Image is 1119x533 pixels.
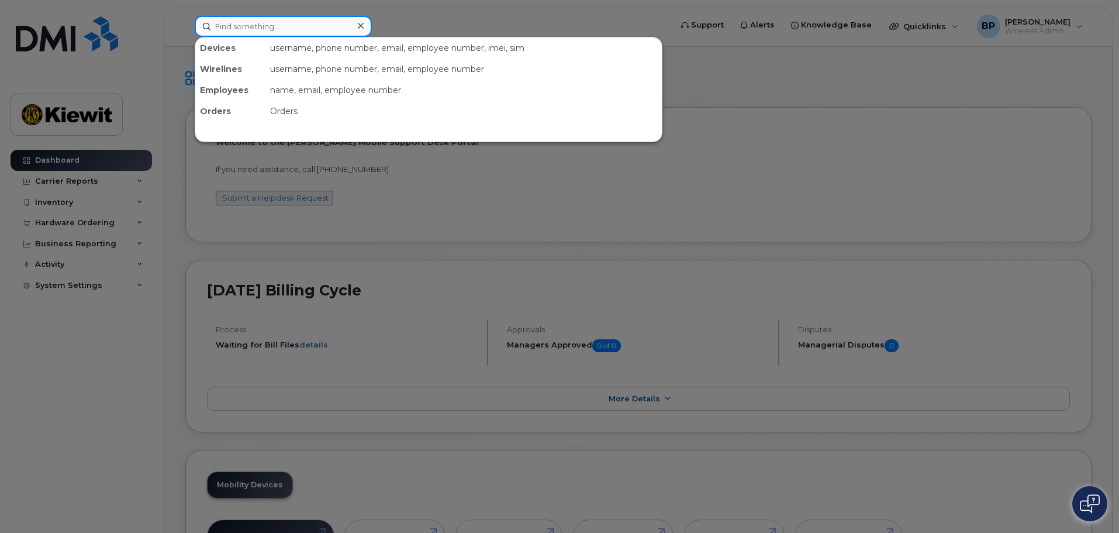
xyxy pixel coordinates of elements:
[195,80,265,101] div: Employees
[265,37,662,59] div: username, phone number, email, employee number, imei, sim
[195,101,265,122] div: Orders
[195,59,265,80] div: Wirelines
[265,80,662,101] div: name, email, employee number
[1080,494,1100,513] img: Open chat
[265,59,662,80] div: username, phone number, email, employee number
[265,101,662,122] div: Orders
[195,37,265,59] div: Devices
